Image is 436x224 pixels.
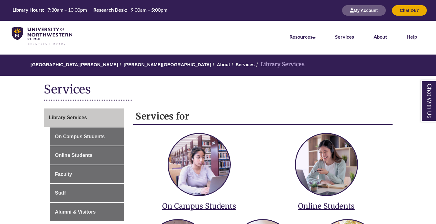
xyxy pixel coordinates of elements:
[374,34,387,40] a: About
[342,5,386,16] button: My Account
[10,6,170,14] table: Hours Today
[131,7,167,13] span: 9:00am – 5:00pm
[91,6,128,13] th: Research Desk:
[50,146,124,165] a: Online Students
[407,34,417,40] a: Help
[44,82,393,98] h1: Services
[255,60,304,69] li: Library Services
[31,62,118,67] a: [GEOGRAPHIC_DATA][PERSON_NAME]
[217,62,230,67] a: About
[12,27,72,46] img: UNWSP Library Logo
[124,62,211,67] a: [PERSON_NAME][GEOGRAPHIC_DATA]
[44,108,124,221] div: Guide Page Menu
[50,165,124,184] a: Faculty
[50,203,124,221] a: Alumni & Visitors
[267,128,386,211] a: services for online students Online Students
[140,201,258,211] h3: On Campus Students
[10,6,170,15] a: Hours Today
[47,7,87,13] span: 7:30am – 10:00pm
[236,62,255,67] a: Services
[267,201,386,211] h3: Online Students
[10,6,45,13] th: Library Hours:
[133,108,393,125] h2: Services for
[44,108,124,127] a: Library Services
[169,134,230,195] img: services for on campus students
[392,5,427,16] button: Chat 24/7
[289,34,315,40] a: Resources
[50,127,124,146] a: On Campus Students
[140,128,258,211] a: services for on campus students On Campus Students
[335,34,354,40] a: Services
[342,8,386,13] a: My Account
[296,134,357,195] img: services for online students
[49,115,87,120] span: Library Services
[392,8,427,13] a: Chat 24/7
[50,184,124,202] a: Staff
